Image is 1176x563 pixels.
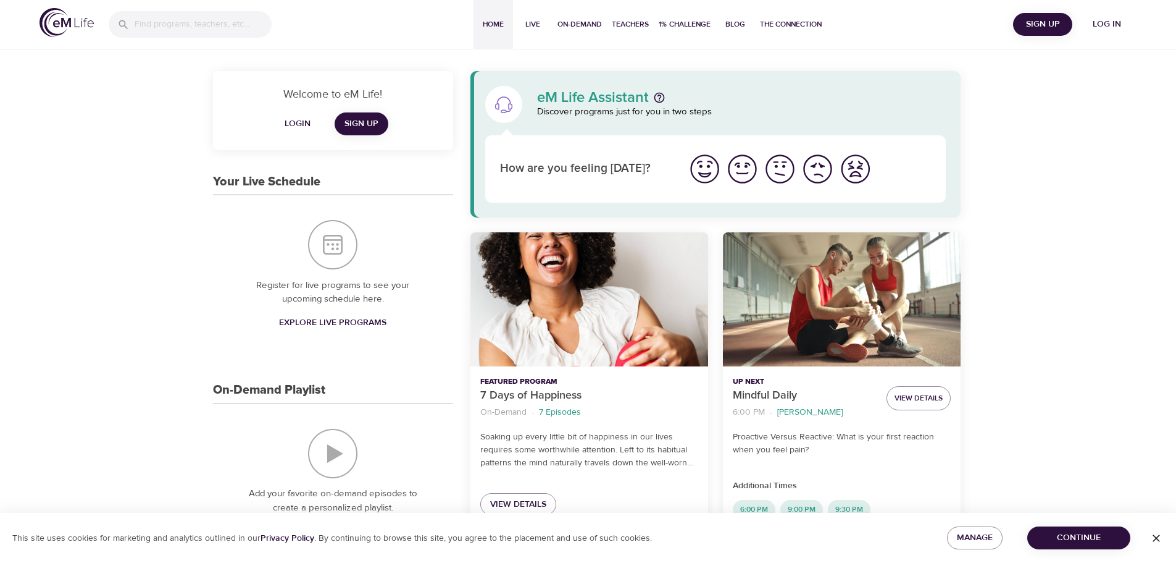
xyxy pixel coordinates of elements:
[659,18,711,31] span: 1% Challenge
[761,150,799,188] button: I'm feeling ok
[799,150,836,188] button: I'm feeling bad
[480,493,556,516] a: View Details
[478,18,508,31] span: Home
[135,11,272,38] input: Find programs, teachers, etc...
[733,406,765,419] p: 6:00 PM
[733,387,877,404] p: Mindful Daily
[1077,13,1136,36] button: Log in
[886,386,951,410] button: View Details
[733,504,775,515] span: 6:00 PM
[238,279,428,307] p: Register for live programs to see your upcoming schedule here.
[283,116,312,132] span: Login
[612,18,649,31] span: Teachers
[733,404,877,421] nav: breadcrumb
[724,150,761,188] button: I'm feeling good
[733,500,775,520] div: 6:00 PM
[1013,13,1072,36] button: Sign Up
[279,315,386,331] span: Explore Live Programs
[838,152,872,186] img: worst
[480,376,698,387] p: Featured Program
[480,406,527,419] p: On-Demand
[335,112,388,135] a: Sign Up
[537,90,649,105] p: eM Life Assistant
[780,504,823,515] span: 9:00 PM
[274,311,391,334] a: Explore Live Programs
[836,150,874,188] button: I'm feeling worst
[261,533,314,544] a: Privacy Policy
[828,500,870,520] div: 9:30 PM
[770,404,772,421] li: ·
[308,429,357,478] img: On-Demand Playlist
[725,152,759,186] img: good
[947,527,1003,549] button: Manage
[500,160,671,178] p: How are you feeling [DATE]?
[40,8,94,37] img: logo
[494,95,514,114] img: eM Life Assistant
[537,105,946,119] p: Discover programs just for you in two steps
[480,404,698,421] nav: breadcrumb
[228,86,438,103] p: Welcome to eM Life!
[733,480,951,493] p: Additional Times
[720,18,750,31] span: Blog
[532,404,534,421] li: ·
[801,152,835,186] img: bad
[760,18,822,31] span: The Connection
[828,504,870,515] span: 9:30 PM
[470,232,708,366] button: 7 Days of Happiness
[213,383,325,397] h3: On-Demand Playlist
[344,116,378,132] span: Sign Up
[557,18,602,31] span: On-Demand
[688,152,722,186] img: great
[490,497,546,512] span: View Details
[957,530,993,546] span: Manage
[480,431,698,470] p: Soaking up every little bit of happiness in our lives requires some worthwhile attention. Left to...
[723,232,961,366] button: Mindful Daily
[777,406,843,419] p: [PERSON_NAME]
[278,112,317,135] button: Login
[539,406,581,419] p: 7 Episodes
[213,175,320,189] h3: Your Live Schedule
[1082,17,1132,32] span: Log in
[1018,17,1067,32] span: Sign Up
[895,392,943,405] span: View Details
[308,220,357,269] img: Your Live Schedule
[518,18,548,31] span: Live
[480,387,698,404] p: 7 Days of Happiness
[686,150,724,188] button: I'm feeling great
[763,152,797,186] img: ok
[780,500,823,520] div: 9:00 PM
[238,487,428,515] p: Add your favorite on-demand episodes to create a personalized playlist.
[733,431,951,457] p: Proactive Versus Reactive: What is your first reaction when you feel pain?
[1037,530,1120,546] span: Continue
[1027,527,1130,549] button: Continue
[733,376,877,387] p: Up Next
